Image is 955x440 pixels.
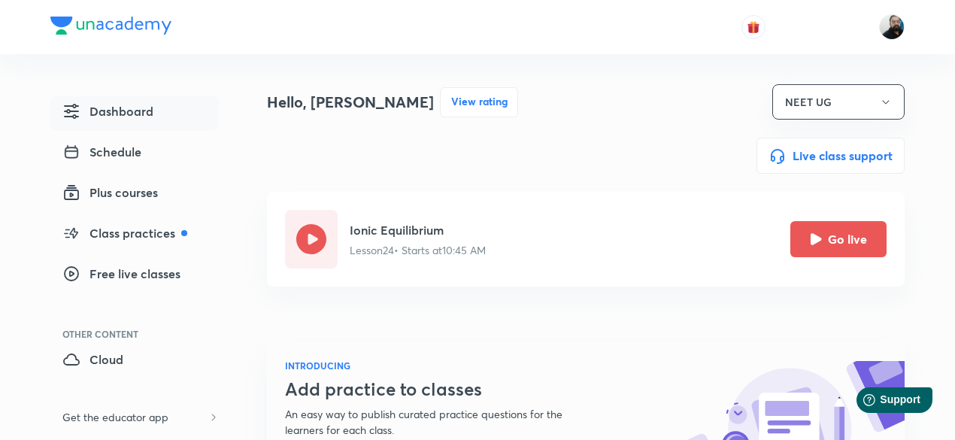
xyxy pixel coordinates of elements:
h3: Add practice to classes [285,378,599,400]
p: Lesson 24 • Starts at 10:45 AM [350,242,486,258]
span: Dashboard [62,102,153,120]
span: Class practices [62,224,187,242]
iframe: Help widget launcher [821,381,938,423]
a: Dashboard [50,96,219,131]
h6: Get the educator app [50,403,180,431]
span: Plus courses [62,184,158,202]
button: Go live [790,221,887,257]
a: Plus courses [50,178,219,212]
button: avatar [741,15,766,39]
h6: INTRODUCING [285,359,599,372]
img: Sumit Kumar Agrawal [879,14,905,40]
p: An easy way to publish curated practice questions for the learners for each class. [285,406,599,438]
button: NEET UG [772,84,905,120]
a: Free live classes [50,259,219,293]
h4: Hello, [PERSON_NAME] [267,91,434,114]
h5: Ionic Equilibrium [350,221,486,239]
a: Company Logo [50,17,171,38]
a: Cloud [50,344,219,379]
span: Schedule [62,143,141,161]
span: Cloud [62,350,123,369]
div: Other Content [62,329,219,338]
button: View rating [440,87,518,117]
span: Free live classes [62,265,180,283]
button: Live class support [756,138,905,174]
img: Company Logo [50,17,171,35]
a: Schedule [50,137,219,171]
img: avatar [747,20,760,34]
a: Class practices [50,218,219,253]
